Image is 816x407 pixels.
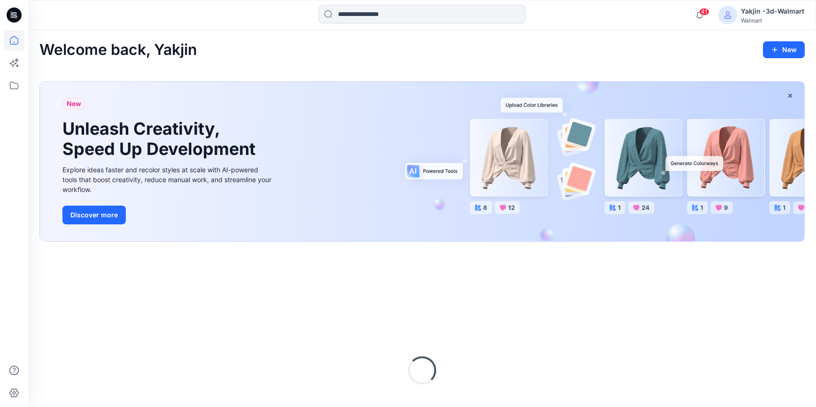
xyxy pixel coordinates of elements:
[62,206,274,224] a: Discover more
[62,119,260,159] h1: Unleash Creativity, Speed Up Development
[67,98,81,109] span: New
[763,41,805,58] button: New
[724,11,731,19] svg: avatar
[39,41,197,59] h2: Welcome back, Yakjin
[62,165,274,194] div: Explore ideas faster and recolor styles at scale with AI-powered tools that boost creativity, red...
[741,17,804,24] div: Walmart
[62,206,126,224] button: Discover more
[699,8,709,15] span: 41
[741,6,804,17] div: Yakjin -3d-Walmart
